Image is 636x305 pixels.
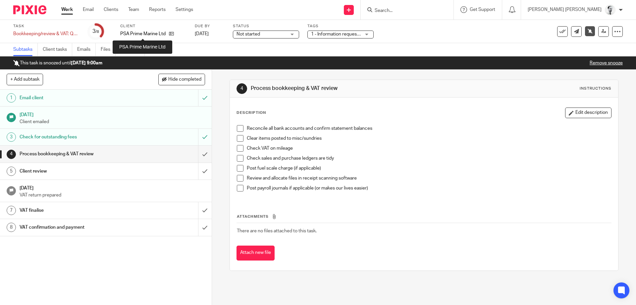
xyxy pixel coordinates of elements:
p: Description [237,110,266,115]
div: Bookkeeping/review & VAT: Quarterly [13,31,79,37]
div: 4 [237,83,247,94]
span: [DATE] [195,32,209,36]
input: Search [374,8,434,14]
div: 7 [7,206,16,215]
div: 5 [7,167,16,176]
span: There are no files attached to this task. [237,229,317,233]
label: Due by [195,24,225,29]
label: Status [233,24,299,29]
h1: [DATE] [20,110,205,118]
p: Check sales and purchase ledgers are tidy [247,155,611,162]
span: Hide completed [168,77,201,82]
a: Notes (0) [121,43,145,56]
a: Clients [104,6,118,13]
a: Audit logs [150,43,175,56]
p: Client emailed [20,118,205,125]
b: [DATE] 9:00am [71,61,102,65]
h1: Process bookkeeping & VAT review [251,85,438,92]
div: 3 [92,28,99,35]
div: 1 [7,93,16,103]
button: Hide completed [158,74,205,85]
h1: VAT finalise [20,205,134,215]
h1: Email client [20,93,134,103]
a: Team [128,6,139,13]
a: Subtasks [13,43,38,56]
a: Work [61,6,73,13]
p: [PERSON_NAME] [PERSON_NAME] [528,6,602,13]
p: Post payroll journals if applicable (or makes our lives easier) [247,185,611,191]
span: 1 - Information requested [311,32,364,37]
a: Emails [77,43,96,56]
p: This task is snoozed until [13,60,102,66]
p: VAT return prepared [20,192,205,198]
div: Instructions [580,86,611,91]
div: Bookkeeping/review &amp; VAT: Quarterly [13,31,79,37]
span: Not started [237,32,260,37]
div: 4 [7,150,16,159]
label: Task [13,24,79,29]
a: Email [83,6,94,13]
span: Attachments [237,215,269,218]
h1: VAT confirmation and payment [20,222,134,232]
small: /8 [95,30,99,34]
h1: Process bookkeeping & VAT review [20,149,134,159]
p: Check VAT on mileage [247,145,611,152]
h1: Check for outstanding fees [20,132,134,142]
div: 8 [7,223,16,232]
a: Files [101,43,116,56]
button: Attach new file [237,246,275,261]
a: Settings [176,6,193,13]
p: Post fuel scale charge (if applicable) [247,165,611,172]
label: Tags [307,24,374,29]
img: Mass_2025.jpg [605,5,615,15]
label: Client [120,24,186,29]
h1: Client review [20,166,134,176]
p: Clear items posted to misc/sundries [247,135,611,142]
div: 3 [7,132,16,142]
button: Edit description [565,108,611,118]
p: Reconcile all bank accounts and confirm statement balances [247,125,611,132]
button: + Add subtask [7,74,43,85]
p: PSA Prime Marine Ltd [120,31,166,37]
img: Pixie [13,5,46,14]
span: Get Support [470,7,495,12]
h1: [DATE] [20,183,205,191]
a: Client tasks [43,43,72,56]
p: Review and allocate files in receipt scanning software [247,175,611,182]
a: Reports [149,6,166,13]
a: Remove snooze [590,61,623,65]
